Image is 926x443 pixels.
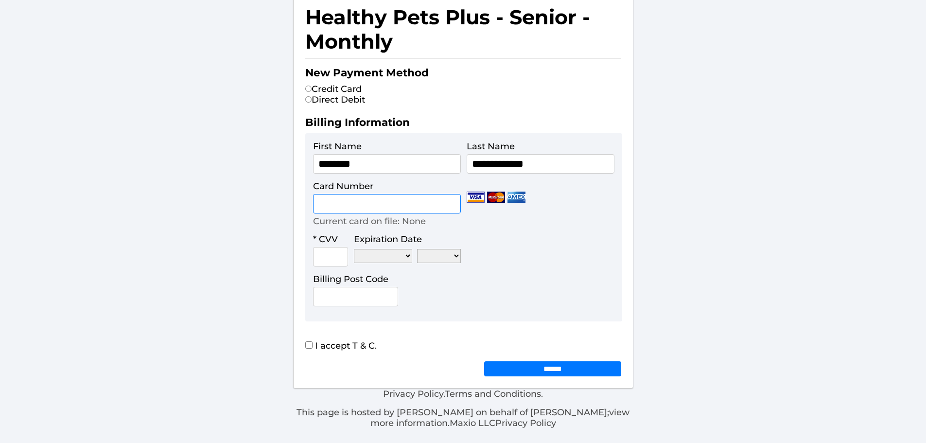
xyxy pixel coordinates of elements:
[313,234,338,245] label: * CVV
[467,192,485,203] img: Visa
[305,84,362,94] label: Credit Card
[495,418,556,428] a: Privacy Policy
[313,181,373,192] label: Card Number
[305,341,313,349] input: I accept T & C.
[305,94,365,105] label: Direct Debit
[354,234,422,245] label: Expiration Date
[313,274,388,284] label: Billing Post Code
[487,192,505,203] img: Mastercard
[305,86,312,92] input: Credit Card
[467,141,515,152] label: Last Name
[305,66,621,84] h2: New Payment Method
[305,96,312,103] input: Direct Debit
[305,340,377,351] label: I accept T & C.
[313,141,362,152] label: First Name
[293,389,633,428] div: . .
[507,192,525,203] img: Amex
[293,407,633,428] p: This page is hosted by [PERSON_NAME] on behalf of [PERSON_NAME]; Maxio LLC
[370,407,630,428] a: view more information.
[445,389,541,399] a: Terms and Conditions
[383,389,443,399] a: Privacy Policy
[305,116,621,133] h2: Billing Information
[313,216,426,227] p: Current card on file: None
